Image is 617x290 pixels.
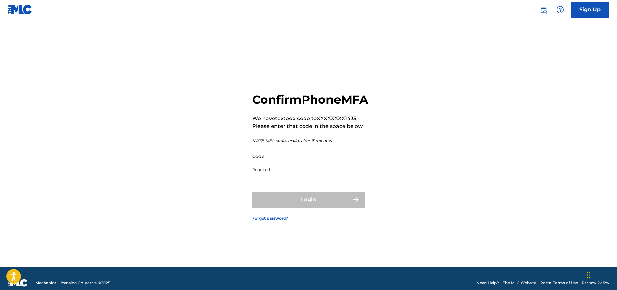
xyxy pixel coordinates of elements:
[585,259,617,290] iframe: Chat Widget
[540,6,547,14] img: search
[252,122,368,130] p: Please enter that code in the space below
[582,280,609,286] a: Privacy Policy
[571,2,609,18] a: Sign Up
[252,167,361,172] p: Required
[252,115,368,122] p: We have texted a code to XXXXXXXX1435
[35,280,110,286] span: Mechanical Licensing Collective © 2025
[503,280,536,286] a: The MLC Website
[252,215,288,221] a: Forgot password?
[540,280,578,286] a: Portal Terms of Use
[556,6,564,14] img: help
[537,3,550,16] a: Public Search
[554,3,567,16] div: Help
[476,280,499,286] a: Need Help?
[252,138,368,144] p: NOTE: MFA codes expire after 15 minutes
[252,92,368,107] h2: Confirm Phone MFA
[587,265,591,285] div: Drag
[8,5,33,14] img: MLC Logo
[8,279,28,287] img: logo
